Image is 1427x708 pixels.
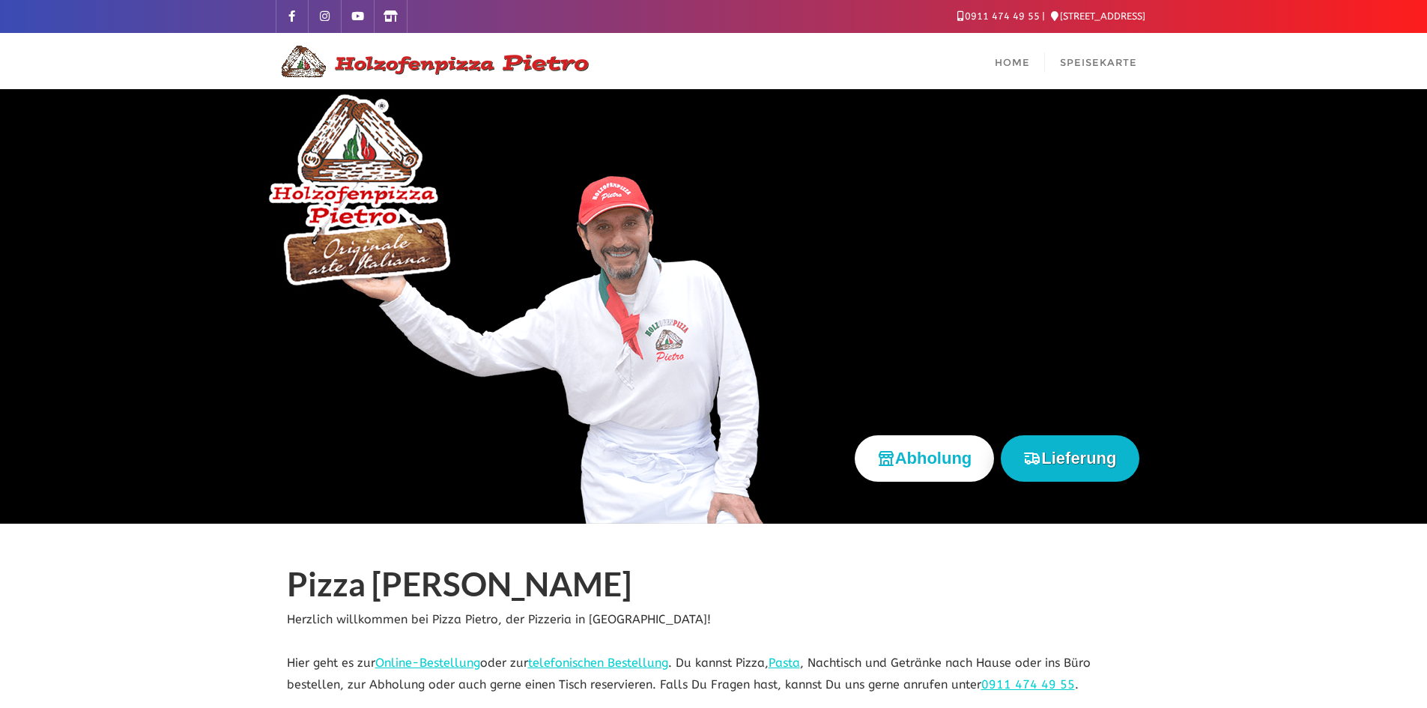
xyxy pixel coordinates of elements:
[1001,435,1139,481] button: Lieferung
[769,656,800,670] a: Pasta
[276,566,1152,696] div: Herzlich willkommen bei Pizza Pietro, der Pizzeria in [GEOGRAPHIC_DATA]! Hier geht es zur oder zu...
[375,656,480,670] a: Online-Bestellung
[528,656,668,670] a: telefonischen Bestellung
[981,677,1075,692] a: 0911 474 49 55
[1051,10,1145,22] a: [STREET_ADDRESS]
[1060,56,1137,68] span: Speisekarte
[1045,33,1152,89] a: Speisekarte
[957,10,1040,22] a: 0911 474 49 55
[855,435,995,481] button: Abholung
[980,33,1045,89] a: Home
[995,56,1030,68] span: Home
[287,566,1141,609] h1: Pizza [PERSON_NAME]
[276,43,590,79] img: Logo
